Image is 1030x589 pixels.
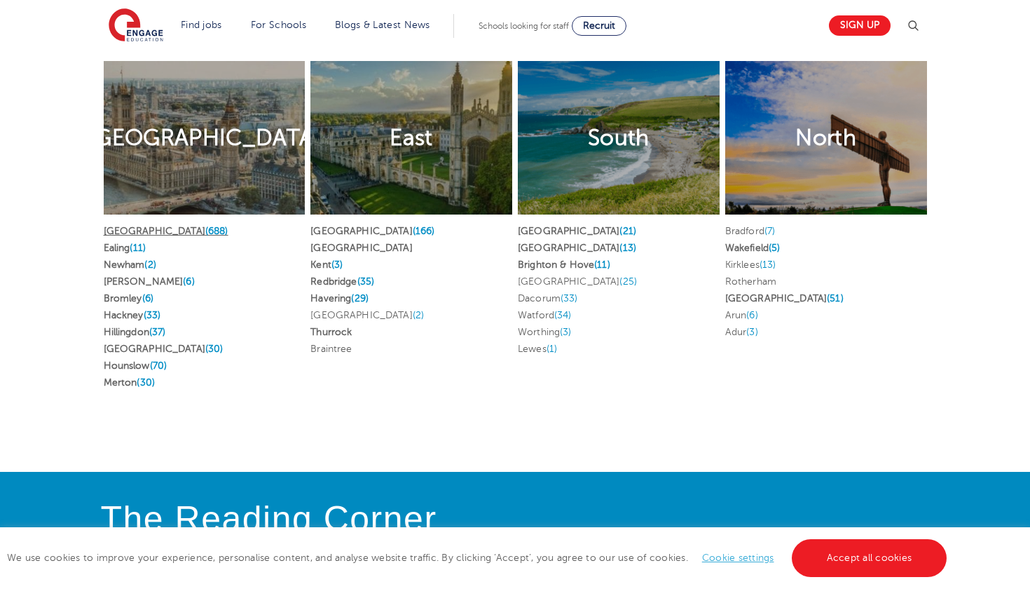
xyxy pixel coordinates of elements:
[104,310,161,320] a: Hackney(33)
[149,327,166,337] span: (37)
[104,344,224,354] a: [GEOGRAPHIC_DATA](30)
[104,293,153,304] a: Bromley(6)
[746,310,757,320] span: (6)
[547,344,557,354] span: (1)
[205,344,224,354] span: (30)
[619,226,636,236] span: (21)
[150,360,167,371] span: (70)
[619,243,636,253] span: (13)
[310,327,352,337] a: Thurrock
[725,293,844,304] a: [GEOGRAPHIC_DATA](51)
[144,310,161,320] span: (33)
[518,307,720,324] li: Watford
[560,327,571,337] span: (3)
[351,293,369,304] span: (29)
[518,290,720,307] li: Dacorum
[310,226,434,236] a: [GEOGRAPHIC_DATA](166)
[205,226,228,236] span: (688)
[746,327,757,337] span: (3)
[725,273,927,290] li: Rotherham
[619,276,637,287] span: (25)
[725,307,927,324] li: Arun
[792,539,947,577] a: Accept all cookies
[137,377,155,388] span: (30)
[130,243,146,253] span: (11)
[554,310,572,320] span: (34)
[310,276,374,287] a: Redbridge(35)
[357,276,375,287] span: (35)
[764,226,775,236] span: (7)
[518,243,636,253] a: [GEOGRAPHIC_DATA](13)
[310,307,512,324] li: [GEOGRAPHIC_DATA]
[518,341,720,358] li: Lewes
[183,276,194,287] span: (6)
[829,15,891,36] a: Sign up
[251,20,306,30] a: For Schools
[583,20,615,31] span: Recruit
[310,259,343,270] a: Kent(3)
[518,226,636,236] a: [GEOGRAPHIC_DATA](21)
[310,341,512,358] li: Braintree
[104,377,155,388] a: Merton(30)
[572,16,626,36] a: Recruit
[594,259,610,270] span: (11)
[104,276,195,287] a: [PERSON_NAME](6)
[104,327,166,337] a: Hillingdon(37)
[725,243,781,253] a: Wakefield(5)
[725,324,927,341] li: Adur
[310,243,412,253] a: [GEOGRAPHIC_DATA]
[518,273,720,290] li: [GEOGRAPHIC_DATA]
[331,259,343,270] span: (3)
[769,243,780,253] span: (5)
[413,310,424,320] span: (2)
[7,553,950,563] span: We use cookies to improve your experience, personalise content, and analyse website traffic. By c...
[725,223,927,240] li: Bradford
[144,259,156,270] span: (2)
[588,123,650,153] h2: South
[479,21,569,31] span: Schools looking for staff
[104,259,156,270] a: Newham(2)
[104,360,167,371] a: Hounslow(70)
[101,500,656,539] h4: The Reading Corner
[104,226,228,236] a: [GEOGRAPHIC_DATA](688)
[104,243,146,253] a: Ealing(11)
[561,293,578,304] span: (33)
[335,20,430,30] a: Blogs & Latest News
[702,553,774,563] a: Cookie settings
[518,259,610,270] a: Brighton & Hove(11)
[760,259,776,270] span: (13)
[390,123,432,153] h2: East
[109,8,163,43] img: Engage Education
[413,226,435,236] span: (166)
[310,293,369,304] a: Havering(29)
[181,20,222,30] a: Find jobs
[795,123,856,153] h2: North
[142,293,153,304] span: (6)
[518,324,720,341] li: Worthing
[827,293,844,304] span: (51)
[88,123,320,153] h2: [GEOGRAPHIC_DATA]
[725,257,927,273] li: Kirklees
